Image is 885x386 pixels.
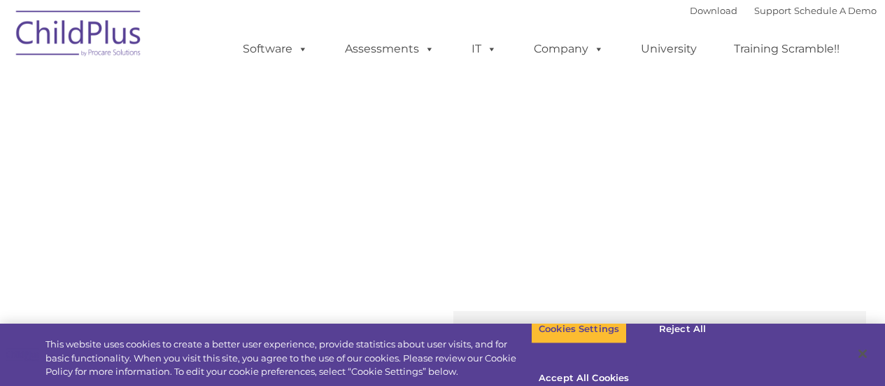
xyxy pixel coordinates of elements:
div: This website uses cookies to create a better user experience, provide statistics about user visit... [45,338,531,379]
a: Support [754,5,791,16]
a: IT [458,35,511,63]
a: Training Scramble!! [720,35,854,63]
a: Assessments [331,35,448,63]
a: Schedule A Demo [794,5,877,16]
a: University [627,35,711,63]
a: Download [690,5,737,16]
a: Company [520,35,618,63]
button: Reject All [639,315,726,344]
a: Software [229,35,322,63]
font: | [690,5,877,16]
button: Close [847,338,878,369]
button: Cookies Settings [531,315,627,344]
img: ChildPlus by Procare Solutions [9,1,149,71]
